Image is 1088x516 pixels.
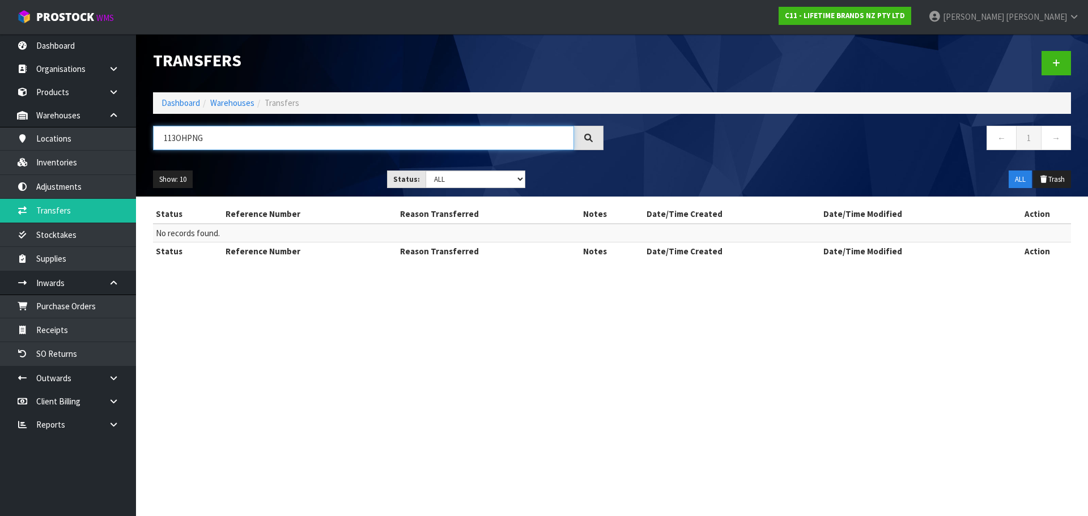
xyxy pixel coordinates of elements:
[1033,170,1071,189] button: Trash
[1006,11,1067,22] span: [PERSON_NAME]
[153,205,223,223] th: Status
[265,97,299,108] span: Transfers
[1004,205,1071,223] th: Action
[153,126,574,150] input: Search transfers
[943,11,1004,22] span: [PERSON_NAME]
[153,51,603,70] h1: Transfers
[397,242,580,261] th: Reason Transferred
[580,242,644,261] th: Notes
[1016,126,1042,150] a: 1
[397,205,580,223] th: Reason Transferred
[161,97,200,108] a: Dashboard
[210,97,254,108] a: Warehouses
[1041,126,1071,150] a: →
[580,205,644,223] th: Notes
[821,205,1004,223] th: Date/Time Modified
[223,205,397,223] th: Reference Number
[1004,242,1071,261] th: Action
[1009,170,1032,189] button: ALL
[153,224,1071,242] td: No records found.
[644,205,821,223] th: Date/Time Created
[17,10,31,24] img: cube-alt.png
[644,242,821,261] th: Date/Time Created
[223,242,397,261] th: Reference Number
[153,242,223,261] th: Status
[620,126,1071,153] nav: Page navigation
[96,12,114,23] small: WMS
[821,242,1004,261] th: Date/Time Modified
[785,11,905,20] strong: C11 - LIFETIME BRANDS NZ PTY LTD
[987,126,1017,150] a: ←
[393,174,420,184] strong: Status:
[153,170,193,189] button: Show: 10
[779,7,911,25] a: C11 - LIFETIME BRANDS NZ PTY LTD
[36,10,94,24] span: ProStock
